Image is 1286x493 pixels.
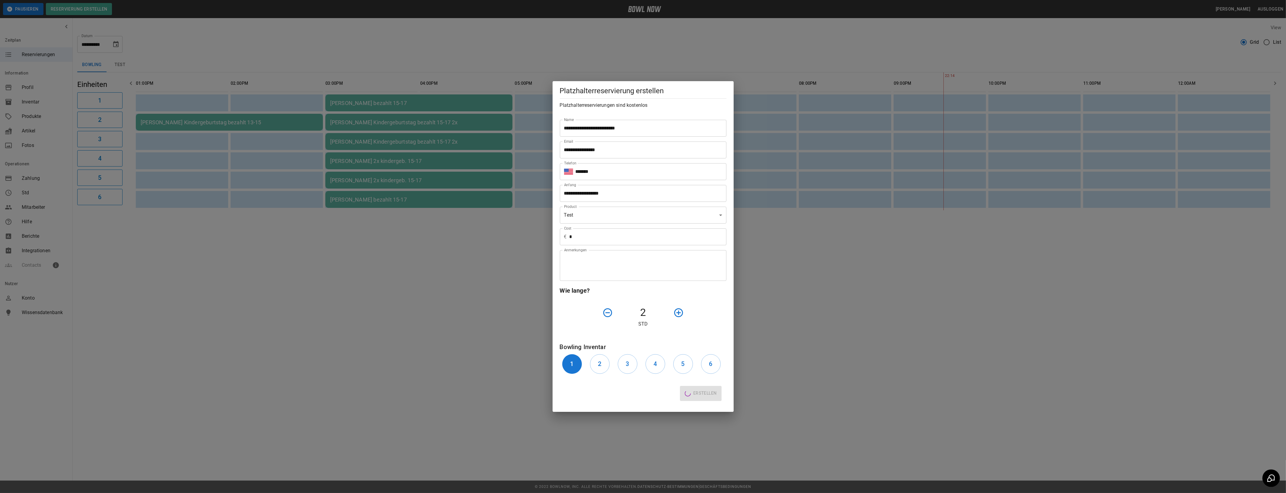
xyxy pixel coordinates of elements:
[615,306,671,319] h4: 2
[560,185,722,202] input: Choose date, selected date is Sep 27, 2025
[598,359,601,369] h6: 2
[590,354,610,374] button: 2
[560,286,726,295] h6: Wie lange?
[560,320,726,328] p: Std
[564,233,567,240] p: €
[626,359,629,369] h6: 3
[564,161,576,166] label: Telefon
[564,167,573,176] button: Select country
[618,354,637,374] button: 3
[570,359,573,369] h6: 1
[681,359,684,369] h6: 5
[562,354,582,374] button: 1
[673,354,693,374] button: 5
[646,354,665,374] button: 4
[564,182,576,187] label: Anfang
[560,86,726,96] h5: Platzhalterreservierung erstellen
[560,207,726,224] div: Test
[701,354,721,374] button: 6
[560,342,726,352] h6: Bowling Inventar
[560,101,726,110] h6: Platzhalterreservierungen sind kostenlos
[653,359,657,369] h6: 4
[709,359,712,369] h6: 6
